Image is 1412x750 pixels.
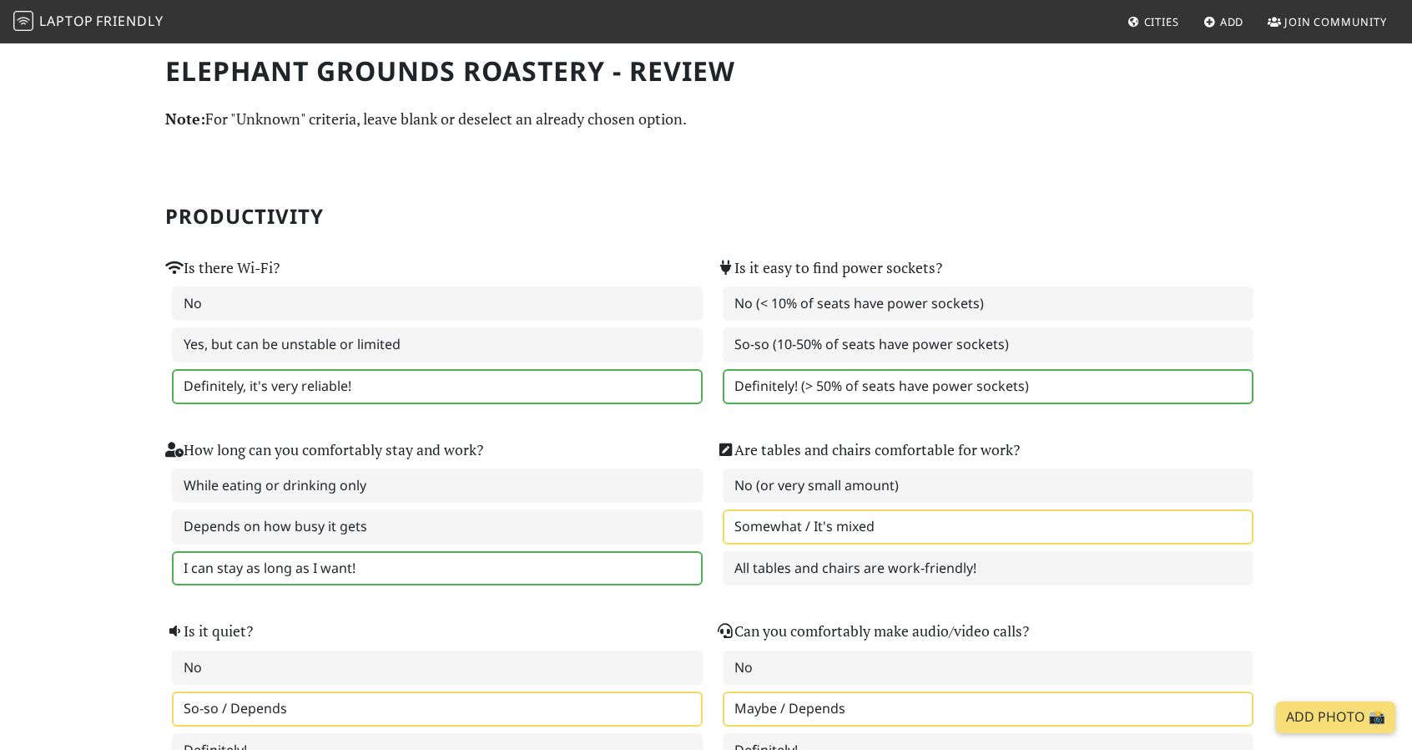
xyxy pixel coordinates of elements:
[165,107,1247,131] p: For "Unknown" criteria, leave blank or deselect an already chosen option.
[716,620,1029,643] label: Can you comfortably make audio/video calls?
[165,109,205,129] strong: Note:
[723,551,1253,586] label: All tables and chairs are work-friendly!
[172,286,703,322] label: No
[165,438,483,462] label: How long can you comfortably stay and work?
[716,256,942,280] label: Is it easy to find power sockets?
[1261,7,1394,37] a: Join Community
[172,509,703,545] label: Depends on how busy it gets
[13,11,33,31] img: LaptopFriendly
[96,12,163,30] span: Friendly
[723,651,1253,686] label: No
[716,438,1020,462] label: Are tables and chairs comfortable for work?
[39,12,93,30] span: Laptop
[13,8,164,37] a: LaptopFriendly LaptopFriendly
[1284,14,1387,29] span: Join Community
[1220,14,1244,29] span: Add
[1144,14,1179,29] span: Cities
[723,286,1253,322] label: No (< 10% of seats have power sockets)
[172,327,703,362] label: Yes, but can be unstable or limited
[172,692,703,727] label: So-so / Depends
[165,205,1247,229] h2: Productivity
[172,369,703,404] label: Definitely, it's very reliable!
[1276,702,1395,733] a: Add Photo 📸
[723,327,1253,362] label: So-so (10-50% of seats have power sockets)
[723,509,1253,545] label: Somewhat / It's mixed
[165,620,253,643] label: Is it quiet?
[172,651,703,686] label: No
[165,55,1247,87] h1: Elephant Grounds Roastery - Review
[172,551,703,586] label: I can stay as long as I want!
[723,369,1253,404] label: Definitely! (> 50% of seats have power sockets)
[723,692,1253,727] label: Maybe / Depends
[723,469,1253,504] label: No (or very small amount)
[1197,7,1251,37] a: Add
[1121,7,1186,37] a: Cities
[172,469,703,504] label: While eating or drinking only
[165,256,280,280] label: Is there Wi-Fi?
